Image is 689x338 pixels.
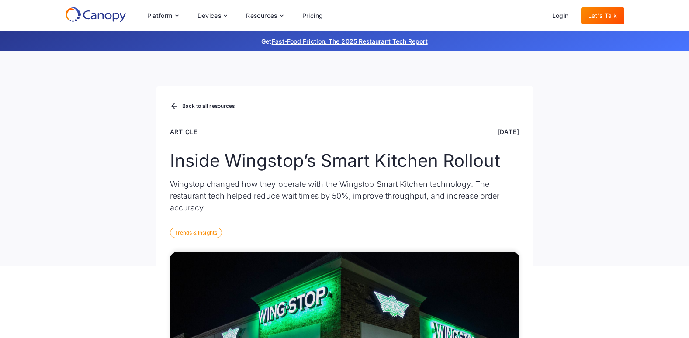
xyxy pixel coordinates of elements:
[170,178,519,214] p: Wingstop changed how they operate with the Wingstop Smart Kitchen technology. The restaurant tech...
[131,37,559,46] p: Get
[272,38,428,45] a: Fast-Food Friction: The 2025 Restaurant Tech Report
[182,103,235,109] div: Back to all resources
[190,7,234,24] div: Devices
[498,127,519,136] div: [DATE]
[246,13,277,19] div: Resources
[170,101,235,112] a: Back to all resources
[170,228,222,238] div: Trends & Insights
[170,127,198,136] div: Article
[545,7,576,24] a: Login
[197,13,222,19] div: Devices
[581,7,624,24] a: Let's Talk
[140,7,185,24] div: Platform
[147,13,173,19] div: Platform
[170,150,519,171] h1: Inside Wingstop’s Smart Kitchen Rollout
[239,7,290,24] div: Resources
[295,7,330,24] a: Pricing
